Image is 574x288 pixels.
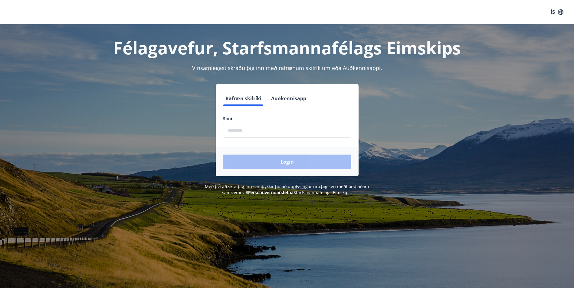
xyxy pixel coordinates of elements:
button: Rafræn skilríki [223,91,264,106]
span: Með því að skrá þig inn samþykkir þú að upplýsingar um þig séu meðhöndlaðar í samræmi við Starfsm... [205,184,369,195]
span: Vinsamlegast skráðu þig inn með rafrænum skilríkjum eða Auðkennisappi. [192,64,382,72]
h1: Félagavefur, Starfsmannafélags Eimskips [77,36,498,59]
button: ÍS [547,7,567,18]
button: Auðkennisapp [269,91,309,106]
label: Sími [223,116,351,122]
a: Persónuverndarstefna [248,190,294,195]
